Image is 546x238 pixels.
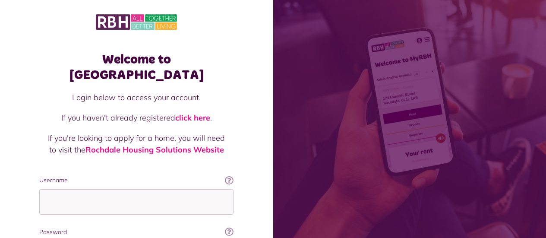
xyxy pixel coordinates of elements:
[39,52,234,83] h1: Welcome to [GEOGRAPHIC_DATA]
[48,92,225,103] p: Login below to access your account.
[175,113,210,123] a: click here
[85,145,224,155] a: Rochdale Housing Solutions Website
[96,13,177,31] img: MyRBH
[39,176,234,185] label: Username
[48,112,225,124] p: If you haven't already registered .
[48,132,225,155] p: If you're looking to apply for a home, you will need to visit the
[39,228,234,237] label: Password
